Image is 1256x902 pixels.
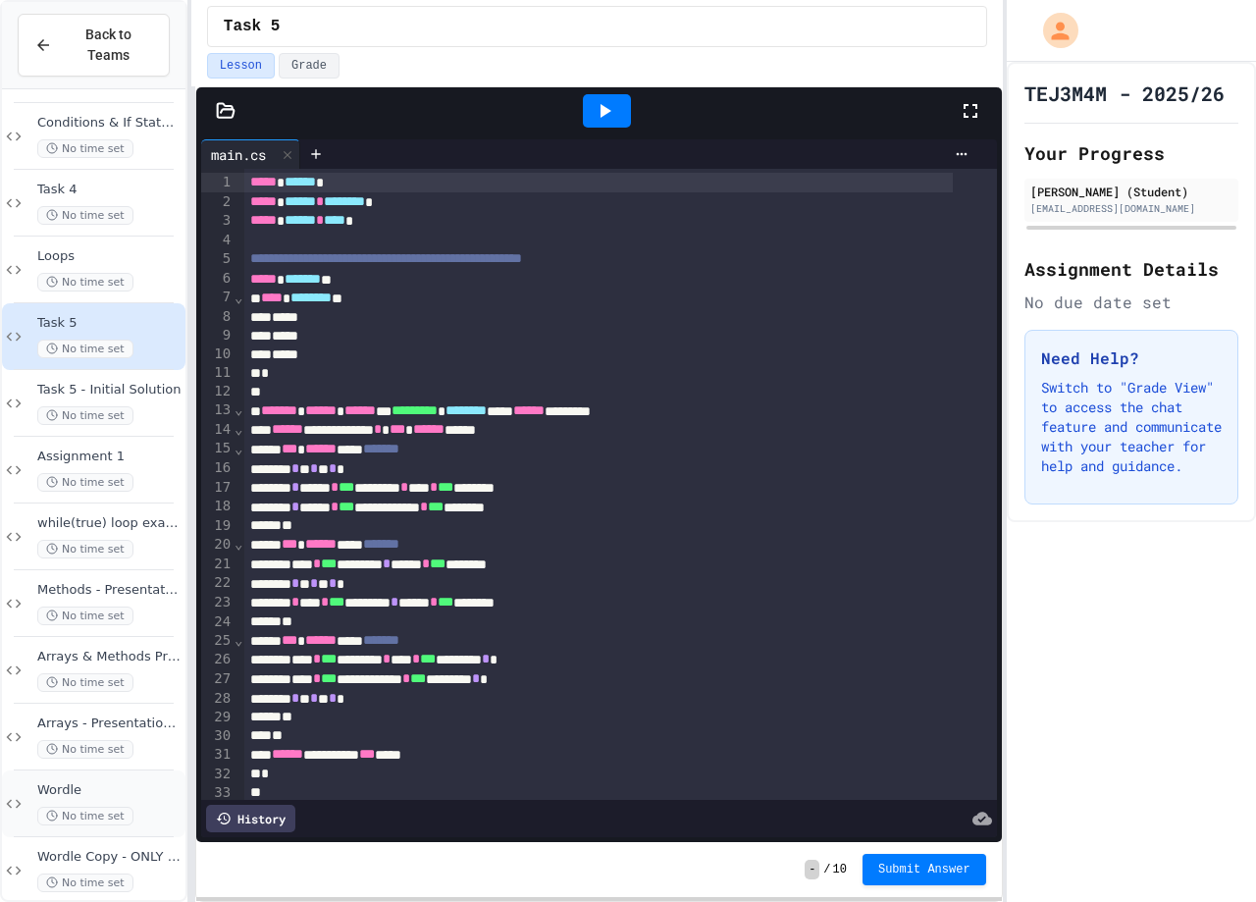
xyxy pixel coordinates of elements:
[201,326,234,345] div: 9
[201,726,234,745] div: 30
[201,363,234,382] div: 11
[18,14,170,77] button: Back to Teams
[37,340,133,358] span: No time set
[201,745,234,765] div: 31
[64,25,153,66] span: Back to Teams
[833,862,847,877] span: 10
[234,290,243,305] span: Fold line
[878,862,970,877] span: Submit Answer
[201,345,234,363] div: 10
[37,807,133,825] span: No time set
[1024,80,1225,107] h1: TEJ3M4M - 2025/26
[1024,139,1238,167] h2: Your Progress
[234,401,243,417] span: Fold line
[234,421,243,437] span: Fold line
[37,673,133,692] span: No time set
[224,15,281,38] span: Task 5
[37,740,133,759] span: No time set
[1041,378,1222,476] p: Switch to "Grade View" to access the chat feature and communicate with your teacher for help and ...
[37,382,182,398] span: Task 5 - Initial Solution
[37,115,182,132] span: Conditions & If Statements
[201,669,234,689] div: 27
[1041,346,1222,370] h3: Need Help?
[1030,201,1232,216] div: [EMAIL_ADDRESS][DOMAIN_NAME]
[37,716,182,732] span: Arrays - Presentation - copy
[37,406,133,425] span: No time set
[201,231,234,249] div: 4
[234,632,243,648] span: Fold line
[201,400,234,420] div: 13
[201,650,234,669] div: 26
[37,449,182,465] span: Assignment 1
[201,288,234,307] div: 7
[37,540,133,558] span: No time set
[37,473,133,492] span: No time set
[201,593,234,612] div: 23
[201,439,234,458] div: 15
[823,862,830,877] span: /
[201,307,234,326] div: 8
[201,211,234,231] div: 3
[37,849,182,866] span: Wordle Copy - ONLY TO SEE WHAT IT LOOKED LIKE AT THE START
[37,248,182,265] span: Loops
[37,206,133,225] span: No time set
[201,631,234,651] div: 25
[201,144,276,165] div: main.cs
[1024,291,1238,314] div: No due date set
[201,458,234,478] div: 16
[863,854,986,885] button: Submit Answer
[37,782,182,799] span: Wordle
[201,173,234,192] div: 1
[1030,183,1232,200] div: [PERSON_NAME] (Student)
[201,382,234,400] div: 12
[201,139,300,169] div: main.cs
[201,192,234,212] div: 2
[201,478,234,498] div: 17
[805,860,819,879] span: -
[206,805,295,832] div: History
[37,874,133,892] span: No time set
[201,269,234,289] div: 6
[201,516,234,535] div: 19
[37,315,182,332] span: Task 5
[201,689,234,709] div: 28
[37,649,182,665] span: Arrays & Methods Practice
[201,535,234,555] div: 20
[234,536,243,552] span: Fold line
[37,582,182,599] span: Methods - Presentation
[201,573,234,593] div: 22
[201,555,234,574] div: 21
[37,607,133,625] span: No time set
[37,515,182,532] span: while(true) loop example
[234,441,243,456] span: Fold line
[201,765,234,783] div: 32
[201,497,234,516] div: 18
[201,783,234,802] div: 33
[37,139,133,158] span: No time set
[1022,8,1083,53] div: My Account
[201,420,234,440] div: 14
[37,273,133,292] span: No time set
[201,612,234,631] div: 24
[37,182,182,198] span: Task 4
[201,708,234,726] div: 29
[201,249,234,269] div: 5
[279,53,340,79] button: Grade
[1024,255,1238,283] h2: Assignment Details
[207,53,275,79] button: Lesson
